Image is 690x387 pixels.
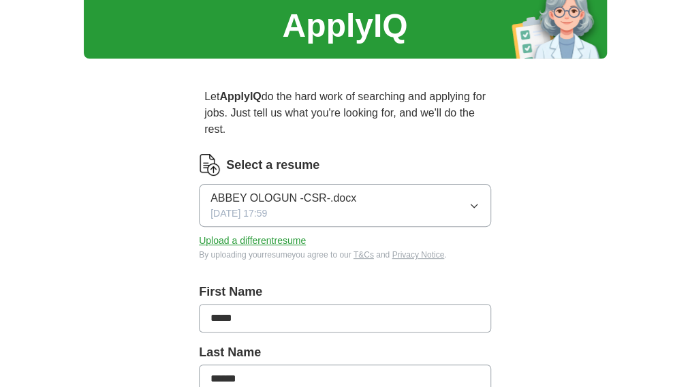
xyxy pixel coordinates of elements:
a: T&Cs [354,250,374,260]
p: Let do the hard work of searching and applying for jobs. Just tell us what you're looking for, an... [199,83,491,143]
img: CV Icon [199,154,221,176]
strong: ApplyIQ [219,91,261,102]
label: Select a resume [226,156,319,174]
button: Upload a differentresume [199,234,306,248]
label: Last Name [199,343,491,362]
div: By uploading your resume you agree to our and . [199,249,491,261]
button: ABBEY OLOGUN -CSR-.docx[DATE] 17:59 [199,184,491,227]
span: ABBEY OLOGUN -CSR-.docx [210,190,356,206]
h1: ApplyIQ [282,1,407,50]
span: [DATE] 17:59 [210,206,267,221]
a: Privacy Notice [392,250,444,260]
label: First Name [199,283,491,301]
